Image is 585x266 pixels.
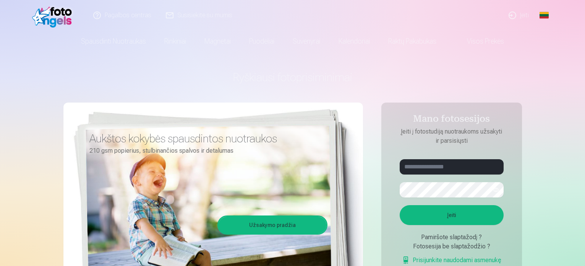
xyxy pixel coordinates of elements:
p: Įeiti į fotostudiją nuotraukoms užsakyti ir parsisiųsti [392,127,511,145]
div: Pamiršote slaptažodį ? [400,233,504,242]
p: 210 gsm popierius, stulbinančios spalvos ir detalumas [89,145,322,156]
a: Magnetai [195,31,240,52]
button: Įeiti [400,205,504,225]
a: Prisijunkite naudodami asmenukę [402,256,501,265]
a: Spausdinti nuotraukas [72,31,155,52]
h1: Ryškiausi fotoprisiminimai [63,70,522,84]
a: Suvenyrai [284,31,329,52]
a: Raktų pakabukas [379,31,446,52]
a: Puodeliai [240,31,284,52]
a: Kalendoriai [329,31,379,52]
h3: Aukštos kokybės spausdintos nuotraukos [89,132,322,145]
a: Užsakymo pradžia [219,217,326,233]
div: Fotosesija be slaptažodžio ? [400,242,504,251]
h4: Mano fotosesijos [392,113,511,127]
a: Rinkiniai [155,31,195,52]
img: /fa2 [32,3,76,28]
a: Visos prekės [446,31,513,52]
